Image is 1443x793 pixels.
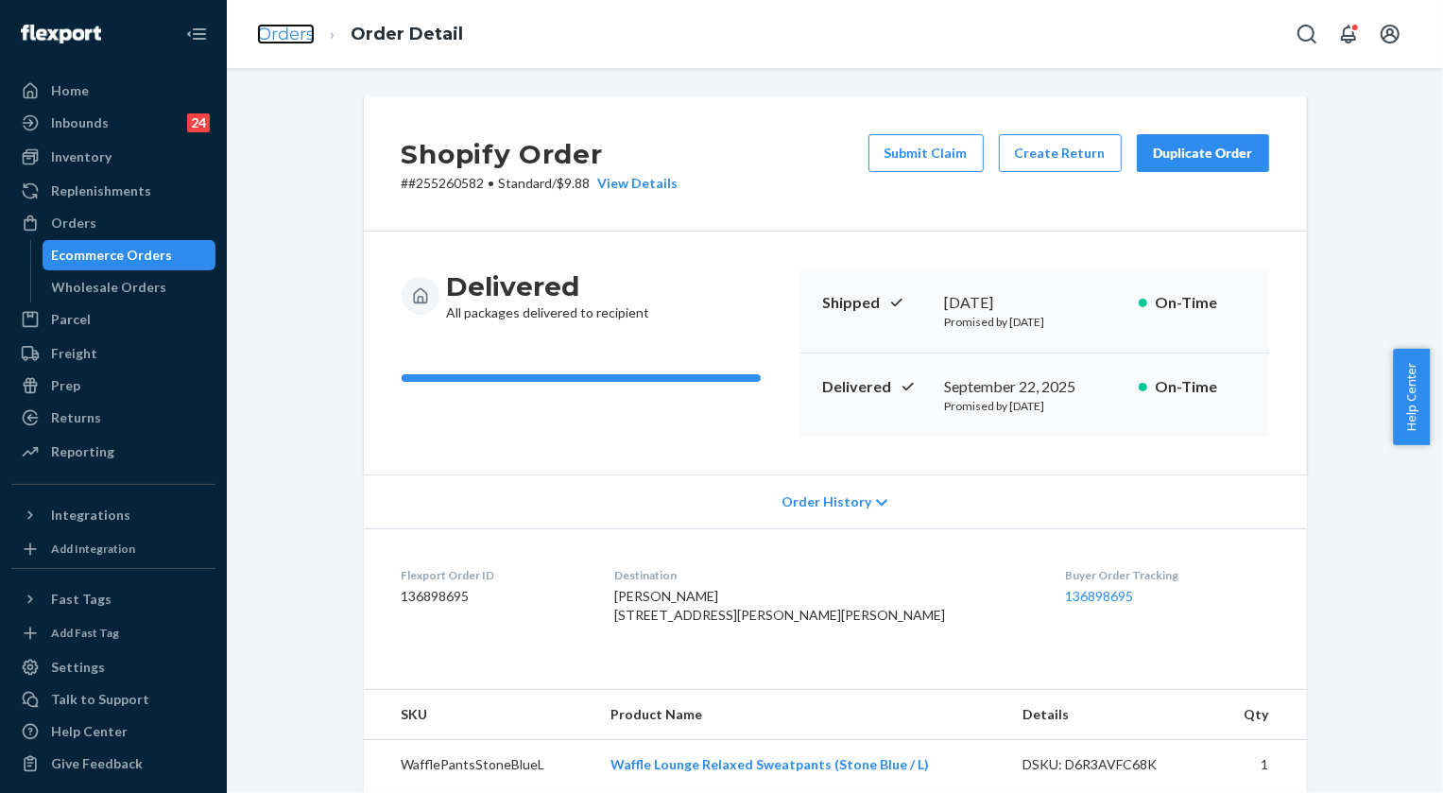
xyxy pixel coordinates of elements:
div: September 22, 2025 [945,376,1124,398]
div: Freight [51,344,97,363]
div: Integrations [51,506,130,525]
a: Inventory [11,142,215,172]
div: [DATE] [945,292,1124,314]
a: Replenishments [11,176,215,206]
ol: breadcrumbs [242,7,478,62]
button: View Details [591,174,679,193]
button: Close Navigation [178,15,215,53]
a: Order Detail [351,24,463,44]
p: On-Time [1155,376,1246,398]
a: Add Integration [11,538,215,560]
a: Add Fast Tag [11,622,215,645]
dd: 136898695 [402,587,585,606]
span: Order History [782,492,871,511]
a: Freight [11,338,215,369]
a: Orders [11,208,215,238]
div: Ecommerce Orders [52,246,173,265]
button: Fast Tags [11,584,215,614]
th: Product Name [595,690,1007,740]
div: Add Integration [51,541,135,557]
a: Parcel [11,304,215,335]
a: Returns [11,403,215,433]
p: Delivered [822,376,930,398]
a: Settings [11,652,215,682]
a: 136898695 [1066,588,1134,604]
button: Help Center [1393,349,1430,445]
div: Give Feedback [51,754,143,773]
a: Talk to Support [11,684,215,715]
span: [PERSON_NAME] [STREET_ADDRESS][PERSON_NAME][PERSON_NAME] [615,588,946,623]
th: Details [1007,690,1215,740]
button: Submit Claim [868,134,984,172]
img: Flexport logo [21,25,101,43]
div: Fast Tags [51,590,112,609]
a: Home [11,76,215,106]
p: Promised by [DATE] [945,314,1124,330]
p: Promised by [DATE] [945,398,1124,414]
div: Orders [51,214,96,233]
a: Reporting [11,437,215,467]
p: Shipped [822,292,930,314]
td: WafflePantsStoneBlueL [364,740,596,790]
div: Home [51,81,89,100]
div: Returns [51,408,101,427]
button: Open notifications [1330,15,1367,53]
a: Ecommerce Orders [43,240,216,270]
dt: Buyer Order Tracking [1066,567,1269,583]
th: Qty [1215,690,1307,740]
div: DSKU: D6R3AVFC68K [1022,755,1200,774]
button: Create Return [999,134,1122,172]
a: Inbounds24 [11,108,215,138]
dt: Destination [615,567,1036,583]
div: Talk to Support [51,690,149,709]
span: • [489,175,495,191]
p: # #255260582 / $9.88 [402,174,679,193]
span: Standard [499,175,553,191]
h2: Shopify Order [402,134,679,174]
div: Prep [51,376,80,395]
p: On-Time [1155,292,1246,314]
div: Inventory [51,147,112,166]
div: Duplicate Order [1153,144,1253,163]
a: Orders [257,24,315,44]
button: Open account menu [1371,15,1409,53]
h3: Delivered [447,269,650,303]
div: Help Center [51,722,128,741]
a: Wholesale Orders [43,272,216,302]
div: Add Fast Tag [51,625,119,641]
div: All packages delivered to recipient [447,269,650,322]
div: 24 [187,113,210,132]
a: Prep [11,371,215,401]
div: Replenishments [51,181,151,200]
div: Reporting [51,442,114,461]
div: Parcel [51,310,91,329]
a: Waffle Lounge Relaxed Sweatpants (Stone Blue / L) [610,756,929,772]
button: Integrations [11,500,215,530]
dt: Flexport Order ID [402,567,585,583]
div: Inbounds [51,113,109,132]
th: SKU [364,690,596,740]
button: Open Search Box [1288,15,1326,53]
div: Wholesale Orders [52,278,167,297]
div: Settings [51,658,105,677]
td: 1 [1215,740,1307,790]
button: Duplicate Order [1137,134,1269,172]
a: Help Center [11,716,215,747]
button: Give Feedback [11,749,215,779]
